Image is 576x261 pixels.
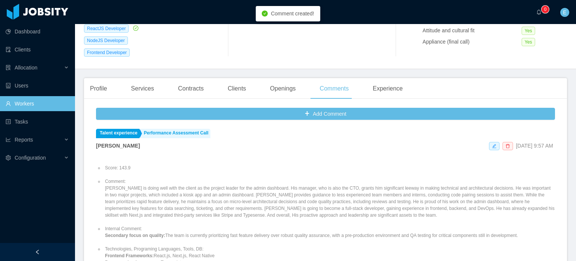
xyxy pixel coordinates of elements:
span: Allocation [15,65,37,71]
a: Performance Assessment Call [140,129,210,138]
li: Comment: [PERSON_NAME] is doing well with the client as the project leader for the admin dashboar... [103,178,555,219]
a: icon: pie-chartDashboard [6,24,69,39]
div: Profile [84,78,113,99]
i: icon: line-chart [6,137,11,142]
strong: [PERSON_NAME] [96,143,140,149]
span: ReactJS Developer [84,24,129,33]
a: Talent experience [96,129,139,138]
a: icon: check-circle [132,25,138,31]
span: E [563,8,566,17]
i: icon: bell [536,9,541,15]
div: Contracts [172,78,210,99]
a: icon: auditClients [6,42,69,57]
div: Openings [264,78,302,99]
i: icon: check-circle [133,26,138,31]
div: Comments [314,78,355,99]
span: Yes [522,38,535,46]
div: Services [125,78,160,99]
sup: 0 [541,6,549,13]
li: Internal Comment: The team is currently prioritizing fast feature delivery over robust quality as... [103,225,555,239]
div: Experience [367,78,409,99]
strong: Frontend Frameworks: [105,253,154,258]
span: Comment created! [271,11,314,17]
a: icon: profileTasks [6,114,69,129]
span: Configuration [15,155,46,161]
div: Appliance (final call) [423,38,522,46]
strong: Secondary focus on quality: [105,233,165,238]
span: Frontend Developer [84,48,130,57]
a: icon: robotUsers [6,78,69,93]
span: Yes [522,27,535,35]
button: icon: plusAdd Comment [96,108,555,120]
i: icon: edit [492,144,496,148]
span: [DATE] 9:57 AM [516,143,553,149]
li: Score: 143.9 [103,164,555,171]
a: icon: userWorkers [6,96,69,111]
i: icon: solution [6,65,11,70]
span: NodeJS Developer [84,36,128,45]
i: icon: check-circle [262,11,268,17]
i: icon: setting [6,155,11,160]
span: Reports [15,137,33,143]
div: Attitude and cultural fit [423,27,522,35]
i: icon: delete [505,144,510,148]
div: Clients [222,78,252,99]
